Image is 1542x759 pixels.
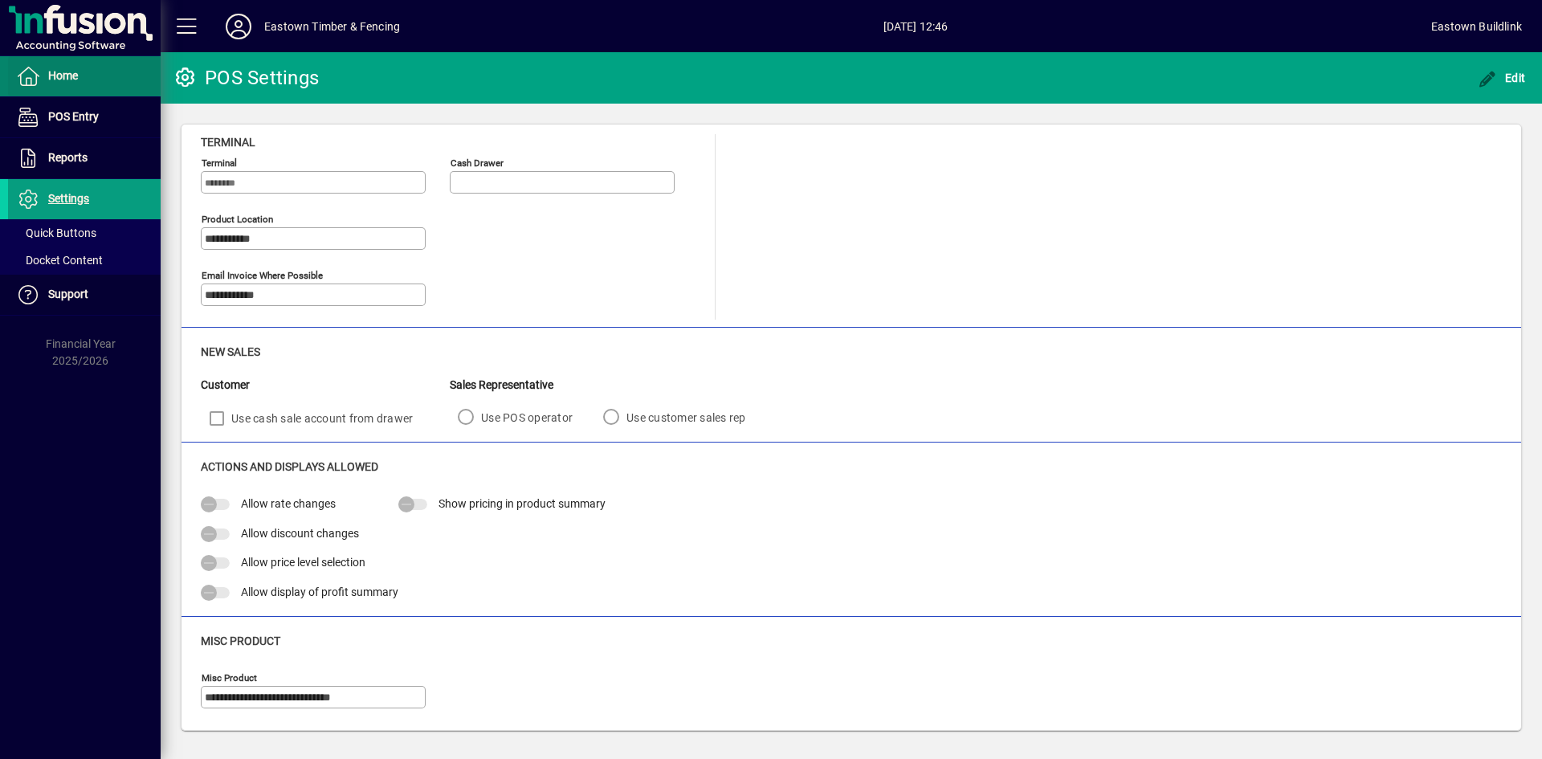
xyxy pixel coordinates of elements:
[241,497,336,510] span: Allow rate changes
[241,527,359,540] span: Allow discount changes
[202,157,237,169] mat-label: Terminal
[202,672,257,684] mat-label: Misc Product
[48,288,88,300] span: Support
[439,497,606,510] span: Show pricing in product summary
[241,556,365,569] span: Allow price level selection
[8,56,161,96] a: Home
[8,247,161,274] a: Docket Content
[202,270,323,281] mat-label: Email Invoice where possible
[48,69,78,82] span: Home
[16,254,103,267] span: Docket Content
[241,586,398,598] span: Allow display of profit summary
[264,14,400,39] div: Eastown Timber & Fencing
[400,14,1431,39] span: [DATE] 12:46
[201,136,255,149] span: Terminal
[201,635,280,647] span: Misc Product
[213,12,264,41] button: Profile
[450,377,769,394] div: Sales Representative
[173,65,319,91] div: POS Settings
[8,219,161,247] a: Quick Buttons
[201,345,260,358] span: New Sales
[8,275,161,315] a: Support
[201,377,450,394] div: Customer
[16,226,96,239] span: Quick Buttons
[48,192,89,205] span: Settings
[8,97,161,137] a: POS Entry
[48,110,99,123] span: POS Entry
[1431,14,1522,39] div: Eastown Buildlink
[1478,71,1526,84] span: Edit
[201,460,378,473] span: Actions and Displays Allowed
[451,157,504,169] mat-label: Cash Drawer
[1474,63,1530,92] button: Edit
[48,151,88,164] span: Reports
[8,138,161,178] a: Reports
[202,214,273,225] mat-label: Product location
